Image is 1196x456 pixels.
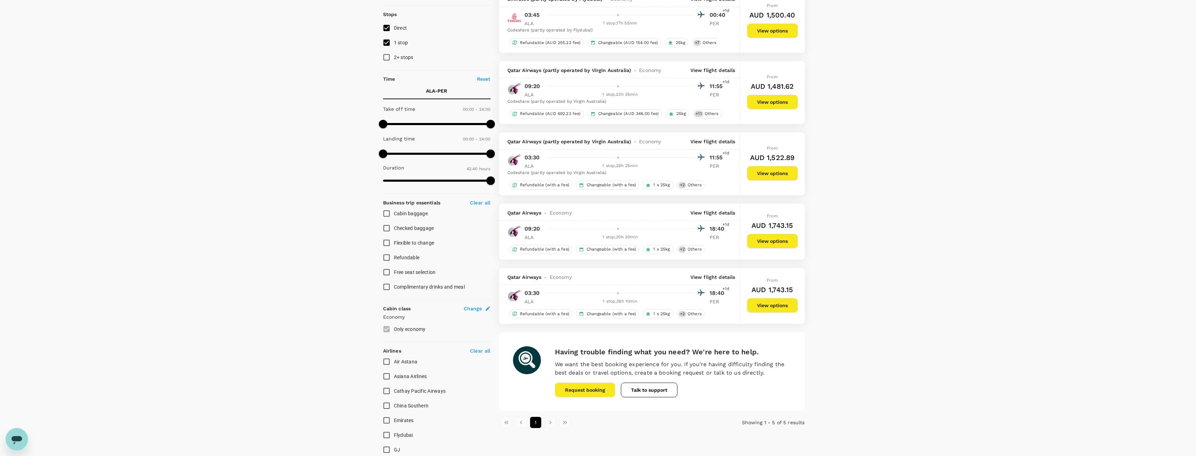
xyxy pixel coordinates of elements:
[524,289,540,297] p: 03:30
[595,40,661,46] span: Changeable (AUD 154.00 fee)
[394,359,418,364] span: Air Astana
[710,225,727,233] p: 18:40
[546,298,694,305] div: 1 stop , 36h 10min
[383,164,404,171] p: Duration
[394,225,434,231] span: Checked baggage
[394,269,436,275] span: Free seat selection
[643,309,673,318] div: 1 x 25kg
[509,181,572,190] div: Refundable (with a fee)
[507,224,521,238] img: QR
[651,246,673,252] span: 1 x 25kg
[524,162,542,169] p: ALA
[690,138,735,145] p: View flight details
[722,79,729,86] span: +1d
[722,221,729,228] span: +1d
[677,181,705,190] div: +2Others
[426,87,447,94] p: ALA - PER
[555,346,791,357] h6: Having trouble finding what you need? We're here to help.
[710,11,727,19] p: 00:40
[685,311,704,317] span: Others
[666,109,689,118] div: 25kg
[694,111,703,117] span: + 11
[507,138,631,145] span: Qatar Airways (partly operated by Virgin Australia)
[678,311,686,317] span: + 2
[710,162,727,169] p: PER
[584,311,639,317] span: Changeable (with a fee)
[576,309,639,318] div: Changeable (with a fee)
[507,274,542,281] span: Qatar Airways
[470,347,490,354] p: Clear all
[702,111,721,117] span: Others
[507,289,521,303] img: QR
[524,298,542,305] p: ALA
[631,67,639,74] span: -
[394,25,407,31] span: Direct
[700,40,719,46] span: Others
[463,137,491,142] span: 00:00 - 24:00
[499,417,703,428] nav: pagination navigation
[509,109,584,118] div: Refundable (AUD 692.23 fee)
[524,20,542,27] p: ALA
[674,111,689,117] span: 25kg
[463,107,491,112] span: 00:00 - 24:00
[507,27,727,34] div: Codeshare (partly operated by Flydubai)
[507,153,521,167] img: QR
[710,82,727,91] p: 11:55
[383,75,395,82] p: Time
[394,255,420,260] span: Refundable
[678,182,686,188] span: + 2
[394,40,408,45] span: 1 stop
[710,298,727,305] p: PER
[673,40,688,46] span: 25kg
[690,274,735,281] p: View flight details
[690,209,735,216] p: View flight details
[710,234,727,241] p: PER
[546,234,694,241] div: 1 stop , 30h 20min
[383,200,441,205] strong: Business trip essentials
[685,182,704,188] span: Others
[509,38,584,47] div: Refundable (AUD 255.23 fee)
[767,213,778,218] span: From
[576,181,639,190] div: Changeable (with a fee)
[394,284,465,290] span: Complimentary drinks and meal
[767,3,778,8] span: From
[631,138,639,145] span: -
[383,306,411,311] strong: Cabin class
[524,225,540,233] p: 09:20
[546,162,694,169] div: 1 stop , 29h 25min
[530,417,541,428] button: page 1
[747,166,798,181] button: View options
[509,245,572,254] div: Refundable (with a fee)
[643,181,673,190] div: 1 x 25kg
[383,313,491,320] p: Economy
[546,20,694,27] div: 1 stop , 17h 55min
[677,245,705,254] div: +2Others
[507,82,521,96] img: QR
[747,234,798,248] button: View options
[692,109,721,118] div: +11Others
[383,348,401,354] strong: Airlines
[767,278,778,283] span: From
[710,289,727,297] p: 18:40
[749,9,795,21] h6: AUD 1,500.40
[524,91,542,98] p: ALA
[517,111,584,117] span: Refundable (AUD 692.23 fee)
[394,374,427,379] span: Asiana Airlines
[639,138,661,145] span: Economy
[467,166,491,171] span: 42.40 hours
[464,305,482,312] span: Change
[555,360,791,377] p: We want the best booking experience for you. If you're having difficulty finding the best deals o...
[517,246,572,252] span: Refundable (with a fee)
[722,285,729,292] span: +1d
[703,419,805,426] p: Showing 1 - 5 of 5 results
[383,106,416,113] p: Take off time
[751,220,793,231] h6: AUD 1,743.15
[722,7,729,14] span: +1d
[507,209,542,216] span: Qatar Airways
[477,75,491,82] p: Reset
[550,274,572,281] span: Economy
[524,234,542,241] p: ALA
[710,91,727,98] p: PER
[639,67,661,74] span: Economy
[747,23,798,38] button: View options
